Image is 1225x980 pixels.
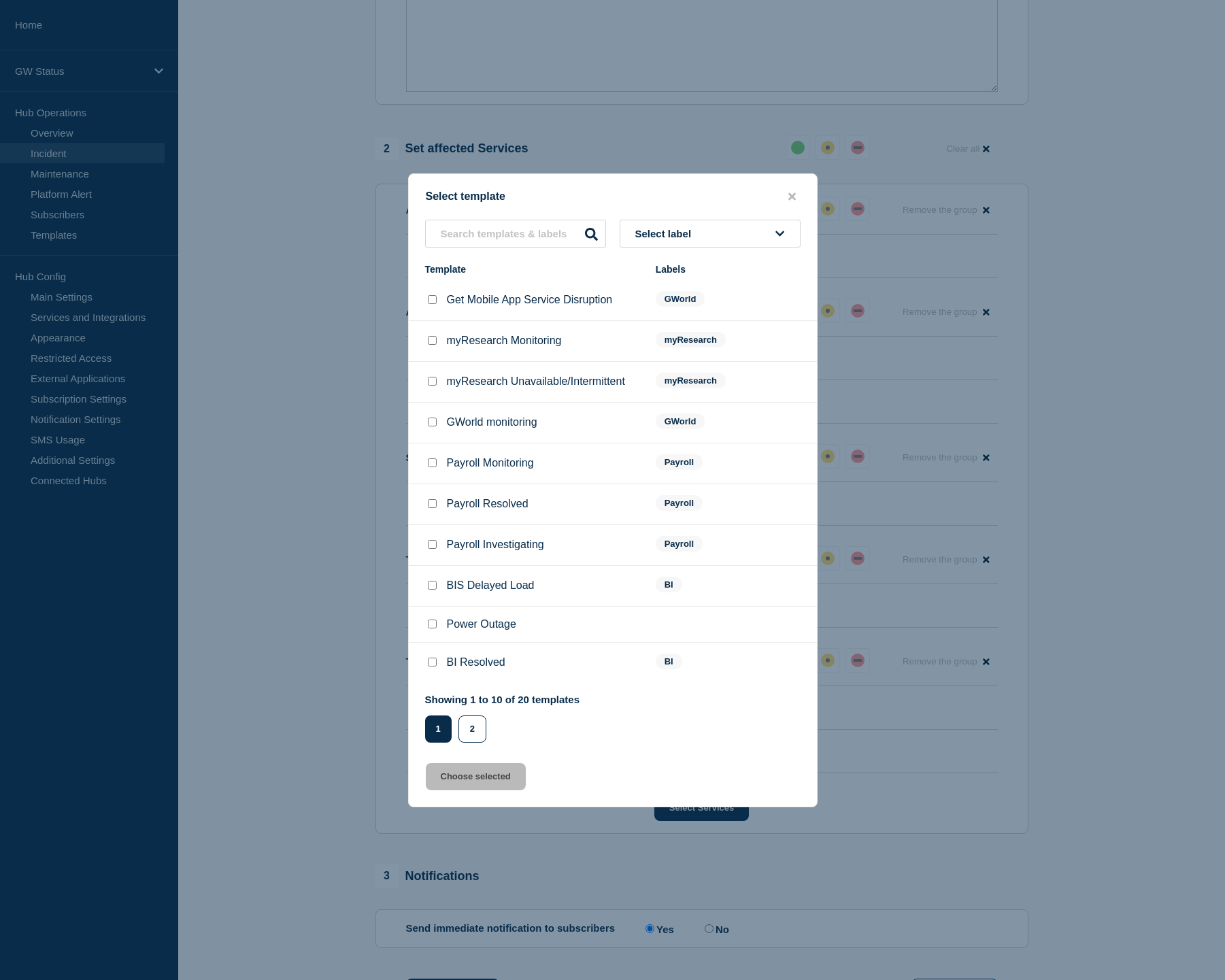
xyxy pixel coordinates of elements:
[428,377,437,386] input: myResearch Unavailable/Intermittent checkbox
[428,336,437,345] input: myResearch Monitoring checkbox
[447,656,505,669] p: BI Resolved
[620,220,801,248] button: Select label
[656,413,705,429] span: GWorld
[428,540,437,549] input: Payroll Investigating checkbox
[447,335,562,347] p: myResearch Monitoring
[656,654,682,669] span: BI
[656,373,726,388] span: myResearch
[458,715,486,743] button: 2
[428,458,437,467] input: Payroll Monitoring checkbox
[447,539,544,551] p: Payroll Investigating
[656,577,682,592] span: BI
[428,620,437,628] input: Power Outage checkbox
[409,190,817,203] div: Select template
[425,220,606,248] input: Search templates & labels
[784,190,800,203] button: close button
[656,454,703,470] span: Payroll
[656,332,726,348] span: myResearch
[428,499,437,508] input: Payroll Resolved checkbox
[447,618,516,630] p: Power Outage
[447,416,537,428] p: GWorld monitoring
[447,457,534,469] p: Payroll Monitoring
[656,495,703,511] span: Payroll
[447,579,535,592] p: BIS Delayed Load
[656,536,703,552] span: Payroll
[447,294,613,306] p: Get Mobile App Service Disruption
[428,658,437,666] input: BI Resolved checkbox
[447,375,625,388] p: myResearch Unavailable/Intermittent
[635,228,697,239] span: Select label
[656,264,801,275] div: Labels
[426,763,526,790] button: Choose selected
[428,418,437,426] input: GWorld monitoring checkbox
[425,694,580,705] p: Showing 1 to 10 of 20 templates
[425,715,452,743] button: 1
[656,291,705,307] span: GWorld
[428,295,437,304] input: Get Mobile App Service Disruption checkbox
[447,498,528,510] p: Payroll Resolved
[428,581,437,590] input: BIS Delayed Load checkbox
[425,264,642,275] div: Template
